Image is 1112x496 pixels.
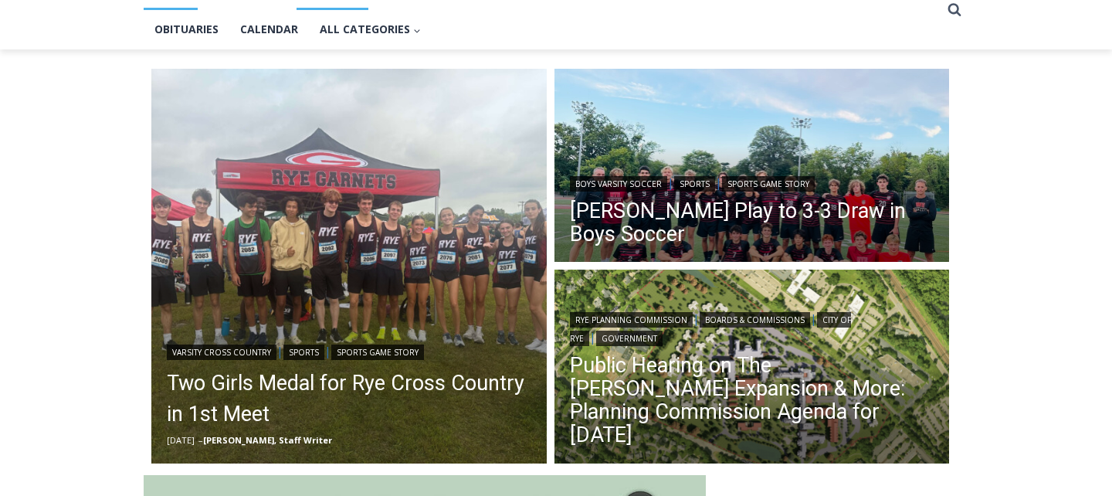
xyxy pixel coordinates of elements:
[596,331,663,346] a: Government
[309,10,432,49] button: Child menu of All Categories
[283,345,324,360] a: Sports
[167,341,531,360] div: | |
[203,434,332,446] a: [PERSON_NAME], Staff Writer
[554,270,950,467] a: Read More Public Hearing on The Osborn Expansion & More: Planning Commission Agenda for Tuesday, ...
[331,345,424,360] a: Sports Game Story
[167,434,195,446] time: [DATE]
[371,150,748,192] a: Intern @ [DOMAIN_NAME]
[722,176,815,192] a: Sports Game Story
[700,312,810,328] a: Boards & Commissions
[554,270,950,467] img: (PHOTO: Illustrative plan of The Osborn's proposed site plan from the July 105h public hearing. T...
[167,368,531,430] a: Two Girls Medal for Rye Cross Country in 1st Meet
[5,159,151,218] span: Open Tues. - Sun. [PHONE_NUMBER]
[404,154,716,189] span: Intern @ [DOMAIN_NAME]
[570,354,934,447] a: Public Hearing on The [PERSON_NAME] Expansion & More: Planning Commission Agenda for [DATE]
[229,10,309,49] a: Calendar
[151,69,547,464] a: Read More Two Girls Medal for Rye Cross Country in 1st Meet
[554,69,950,267] a: Read More Rye, Harrison Play to 3-3 Draw in Boys Soccer
[570,309,934,346] div: | | |
[1,155,155,192] a: Open Tues. - Sun. [PHONE_NUMBER]
[570,199,934,246] a: [PERSON_NAME] Play to 3-3 Draw in Boys Soccer
[198,434,203,446] span: –
[554,69,950,267] img: (PHOTO: The 2025 Rye Boys Varsity Soccer team. Contributed.)
[674,176,715,192] a: Sports
[390,1,730,150] div: "[PERSON_NAME] and I covered the [DATE] Parade, which was a really eye opening experience as I ha...
[570,312,851,346] a: City of Rye
[151,69,547,464] img: (PHOTO: The Rye Varsity Cross Country team after their first meet on Saturday, September 6, 2025....
[570,173,934,192] div: | |
[167,345,276,360] a: Varsity Cross Country
[144,10,229,49] a: Obituaries
[570,176,667,192] a: Boys Varsity Soccer
[159,97,227,185] div: "the precise, almost orchestrated movements of cutting and assembling sushi and [PERSON_NAME] mak...
[570,312,693,328] a: Rye Planning Commission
